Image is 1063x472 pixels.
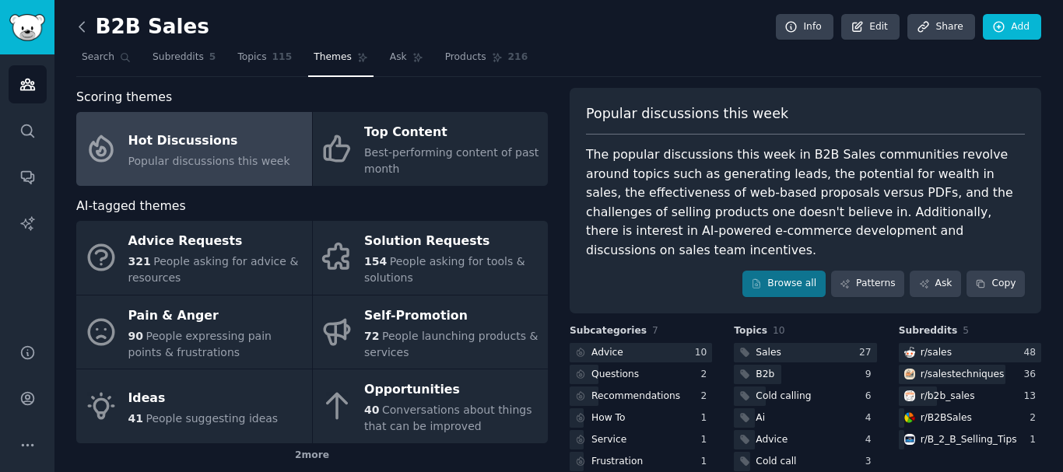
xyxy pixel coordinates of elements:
div: Recommendations [591,390,680,404]
div: 13 [1023,390,1041,404]
div: 10 [695,346,713,360]
span: Best-performing content of past month [364,146,539,175]
div: 36 [1023,368,1041,382]
button: Copy [967,271,1025,297]
div: 1 [1030,433,1041,447]
a: Advice4 [734,430,876,449]
a: Search [76,45,136,77]
div: Service [591,433,626,447]
div: r/ b2b_sales [921,390,975,404]
a: Frustration1 [570,452,712,471]
span: Subreddits [899,324,958,338]
div: Advice [756,433,788,447]
span: 154 [364,255,387,267]
a: B_2_B_Selling_Tipsr/B_2_B_Selling_Tips1 [899,430,1041,449]
a: Ask [910,271,961,297]
a: B2BSalesr/B2BSales2 [899,408,1041,428]
span: People asking for advice & resources [128,255,299,284]
a: Cold calling6 [734,386,876,406]
span: Themes [314,51,352,65]
span: Subcategories [570,324,647,338]
span: Subreddits [153,51,204,65]
div: 6 [865,390,877,404]
a: Edit [841,14,900,40]
a: salestechniquesr/salestechniques36 [899,365,1041,384]
div: r/ B_2_B_Selling_Tips [921,433,1017,447]
div: How To [591,411,626,425]
a: Browse all [742,271,826,297]
a: Cold call3 [734,452,876,471]
a: Subreddits5 [147,45,221,77]
h2: B2B Sales [76,15,209,40]
span: Popular discussions this week [128,155,290,167]
div: Sales [756,346,781,360]
a: Recommendations2 [570,386,712,406]
span: 90 [128,330,143,342]
div: The popular discussions this week in B2B Sales communities revolve around topics such as generati... [586,145,1025,260]
img: B_2_B_Selling_Tips [904,434,915,445]
div: Hot Discussions [128,128,290,153]
span: Topics [734,324,767,338]
span: AI-tagged themes [76,197,186,216]
span: 115 [272,51,293,65]
div: r/ salestechniques [921,368,1005,382]
a: Themes [308,45,374,77]
img: sales [904,347,915,358]
a: Advice Requests321People asking for advice & resources [76,221,312,295]
a: Info [776,14,833,40]
div: 1 [701,433,713,447]
span: 40 [364,404,379,416]
a: Self-Promotion72People launching products & services [313,295,549,369]
img: GummySearch logo [9,14,45,41]
div: Top Content [364,121,540,145]
img: B2BSales [904,412,915,423]
span: Search [82,51,114,65]
div: Questions [591,368,639,382]
a: b2b_salesr/b2b_sales13 [899,386,1041,406]
span: 321 [128,255,151,267]
div: r/ sales [921,346,952,360]
span: 41 [128,412,143,425]
div: Advice [591,346,623,360]
span: Topics [237,51,266,65]
a: Products216 [440,45,533,77]
div: 2 [701,390,713,404]
span: 10 [773,325,785,336]
div: B2b [756,368,774,382]
div: 4 [865,433,877,447]
div: Solution Requests [364,229,540,254]
a: Questions2 [570,365,712,384]
a: Topics115 [232,45,297,77]
div: 1 [701,455,713,469]
a: How To1 [570,408,712,428]
span: People suggesting ideas [146,412,278,425]
a: Top ContentBest-performing content of past month [313,112,549,186]
div: Frustration [591,455,643,469]
a: Solution Requests154People asking for tools & solutions [313,221,549,295]
span: Conversations about things that can be improved [364,404,531,432]
div: 27 [859,346,877,360]
div: 1 [701,411,713,425]
span: 216 [508,51,528,65]
span: Ask [390,51,407,65]
span: People asking for tools & solutions [364,255,525,284]
span: 72 [364,330,379,342]
a: Ask [384,45,429,77]
span: 5 [963,325,969,336]
span: Popular discussions this week [586,104,788,124]
span: 7 [652,325,658,336]
div: 3 [865,455,877,469]
a: Ai4 [734,408,876,428]
div: Ai [756,411,765,425]
div: 4 [865,411,877,425]
a: Ideas41People suggesting ideas [76,369,312,443]
div: r/ B2BSales [921,411,972,425]
a: Patterns [831,271,904,297]
span: People launching products & services [364,330,538,358]
a: Service1 [570,430,712,449]
a: Hot DiscussionsPopular discussions this week [76,112,312,186]
div: 9 [865,368,877,382]
div: 48 [1023,346,1041,360]
div: Ideas [128,386,279,411]
div: Opportunities [364,378,540,403]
